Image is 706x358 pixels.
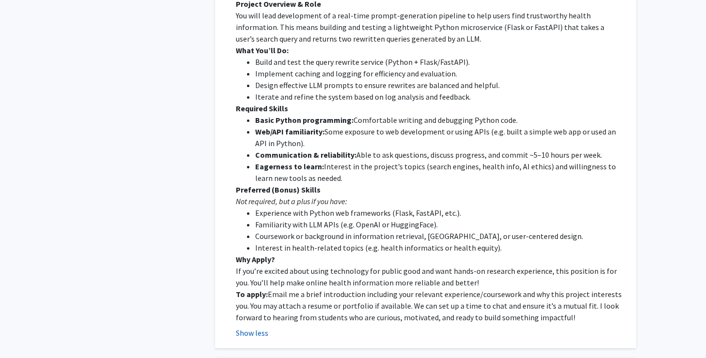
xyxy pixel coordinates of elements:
strong: Preferred (Bonus) Skills [236,185,321,194]
li: Design effective LLM prompts to ensure rewrites are balanced and helpful. [255,79,623,91]
li: Able to ask questions, discuss progress, and commit ~5–10 hours per week. [255,149,623,161]
strong: Communication & reliability: [255,150,356,160]
li: Familiarity with LLM APIs (e.g. OpenAI or HuggingFace). [255,219,623,230]
li: Coursework or background in information retrieval, [GEOGRAPHIC_DATA], or user-centered design. [255,230,623,242]
li: Interest in health-related topics (e.g. health informatics or health equity). [255,242,623,254]
strong: What You’ll Do: [236,45,289,55]
li: Implement caching and logging for efficiency and evaluation. [255,68,623,79]
iframe: Chat [7,314,41,351]
strong: Eagerness to learn: [255,162,324,171]
li: Build and test the query rewrite service (Python + Flask/FastAPI). [255,56,623,68]
strong: To apply: [236,289,268,299]
p: If you’re excited about using technology for public good and want hands-on research experience, t... [236,265,623,288]
button: Show less [236,327,268,339]
p: You will lead development of a real-time prompt-generation pipeline to help users find trustworth... [236,10,623,45]
strong: Basic Python programming: [255,115,353,125]
strong: Required Skills [236,104,288,113]
li: Iterate and refine the system based on log analysis and feedback. [255,91,623,103]
li: Interest in the project’s topics (search engines, health info, AI ethics) and willingness to lear... [255,161,623,184]
li: Some exposure to web development or using APIs (e.g. built a simple web app or used an API in Pyt... [255,126,623,149]
strong: Web/API familiarity: [255,127,324,136]
p: Email me a brief introduction including your relevant experience/coursework and why this project ... [236,288,623,323]
li: Comfortable writing and debugging Python code. [255,114,623,126]
em: Not required, but a plus if you have: [236,196,347,206]
li: Experience with Python web frameworks (Flask, FastAPI, etc.). [255,207,623,219]
strong: Why Apply? [236,254,275,264]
